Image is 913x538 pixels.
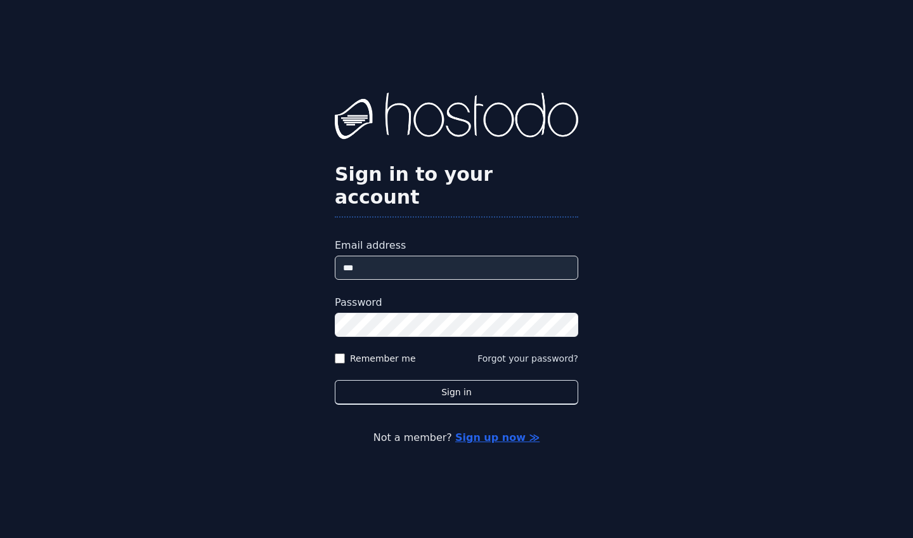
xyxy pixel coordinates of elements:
button: Forgot your password? [477,352,578,365]
label: Email address [335,238,578,253]
a: Sign up now ≫ [455,431,540,443]
p: Not a member? [61,430,852,445]
img: Hostodo [335,93,578,143]
label: Password [335,295,578,310]
h2: Sign in to your account [335,163,578,209]
label: Remember me [350,352,416,365]
button: Sign in [335,380,578,405]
